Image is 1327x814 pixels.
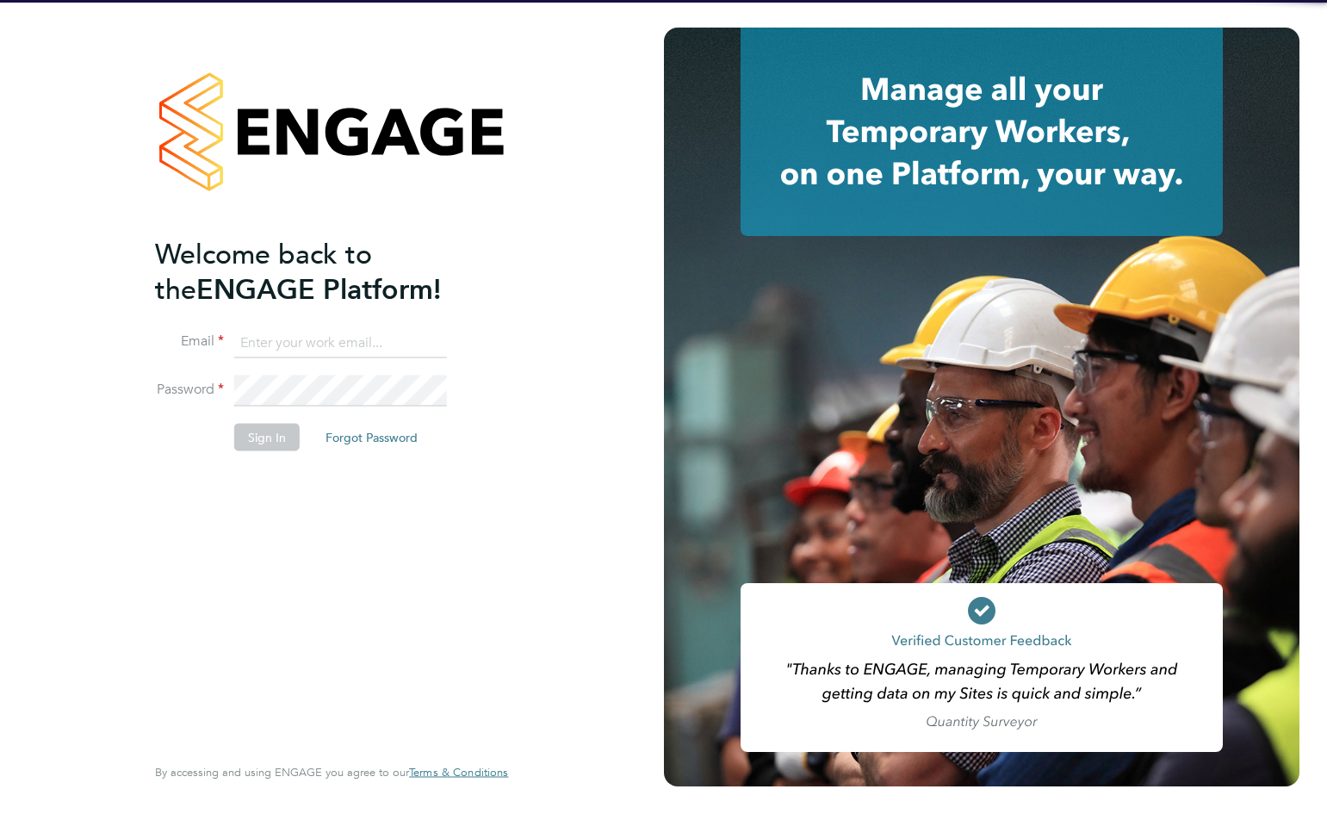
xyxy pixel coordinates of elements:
span: Terms & Conditions [409,765,508,780]
input: Enter your work email... [234,327,447,358]
span: By accessing and using ENGAGE you agree to our [155,765,508,780]
button: Forgot Password [312,424,431,451]
a: Terms & Conditions [409,766,508,780]
span: Welcome back to the [155,237,372,306]
button: Sign In [234,424,300,451]
label: Password [155,381,224,399]
h2: ENGAGE Platform! [155,236,491,307]
label: Email [155,332,224,351]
